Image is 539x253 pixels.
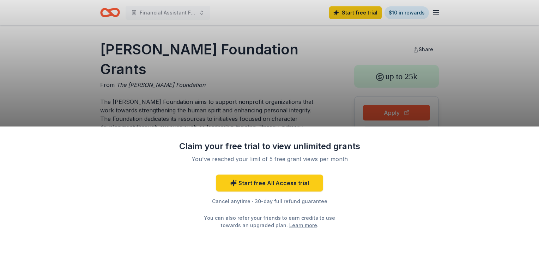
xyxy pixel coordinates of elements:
a: Learn more [289,222,317,229]
div: Cancel anytime · 30-day full refund guarantee [178,197,361,206]
div: You can also refer your friends to earn credits to use towards an upgraded plan. . [198,214,341,229]
div: You've reached your limit of 5 free grant views per month [186,155,353,163]
a: Start free All Access trial [216,175,323,192]
div: Claim your free trial to view unlimited grants [178,141,361,152]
